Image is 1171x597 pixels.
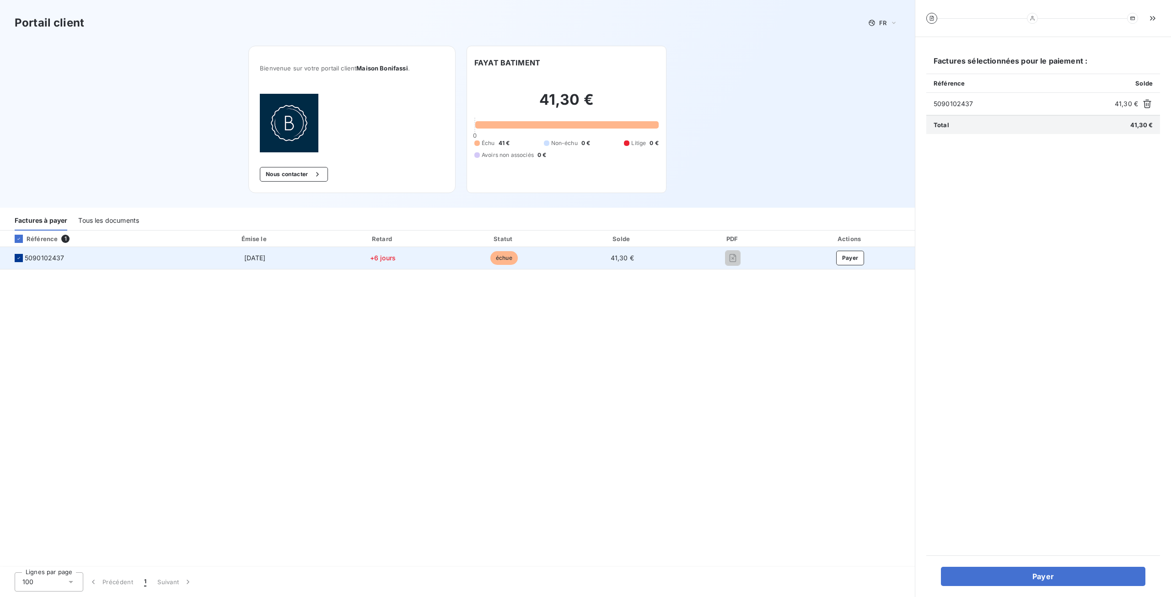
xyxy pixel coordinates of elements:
span: échue [490,251,518,265]
div: Actions [787,234,913,243]
span: [DATE] [244,254,266,262]
div: Émise le [190,234,320,243]
span: 100 [22,577,33,586]
span: Total [934,121,949,129]
span: +6 jours [370,254,396,262]
div: Factures à payer [15,211,67,231]
span: FR [879,19,886,27]
button: Payer [941,567,1145,586]
h6: FAYAT BATIMENT [474,57,540,68]
button: Suivant [152,572,198,592]
span: 0 € [650,139,658,147]
div: Tous les documents [78,211,139,231]
span: 5090102437 [25,253,64,263]
span: Solde [1135,80,1153,87]
div: Solde [566,234,679,243]
span: 1 [61,235,70,243]
h6: Factures sélectionnées pour le paiement : [926,55,1160,74]
button: 1 [139,572,152,592]
button: Nous contacter [260,167,328,182]
span: 5090102437 [934,99,1111,108]
span: 0 € [537,151,546,159]
span: Non-échu [551,139,578,147]
div: PDF [682,234,784,243]
div: Référence [7,235,58,243]
h2: 41,30 € [474,91,659,118]
button: Précédent [83,572,139,592]
span: Échu [482,139,495,147]
div: Statut [446,234,562,243]
span: 41,30 € [1115,99,1138,108]
div: Retard [323,234,442,243]
span: Litige [631,139,646,147]
span: Avoirs non associés [482,151,534,159]
span: 41,30 € [611,254,634,262]
span: 41,30 € [1130,121,1153,129]
span: 41 € [499,139,510,147]
span: 1 [144,577,146,586]
span: Maison Bonifassi [356,65,408,72]
span: Bienvenue sur votre portail client . [260,65,444,72]
span: 0 [473,132,477,139]
button: Payer [836,251,865,265]
span: Référence [934,80,965,87]
img: Company logo [260,94,318,152]
h3: Portail client [15,15,84,31]
span: 0 € [581,139,590,147]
